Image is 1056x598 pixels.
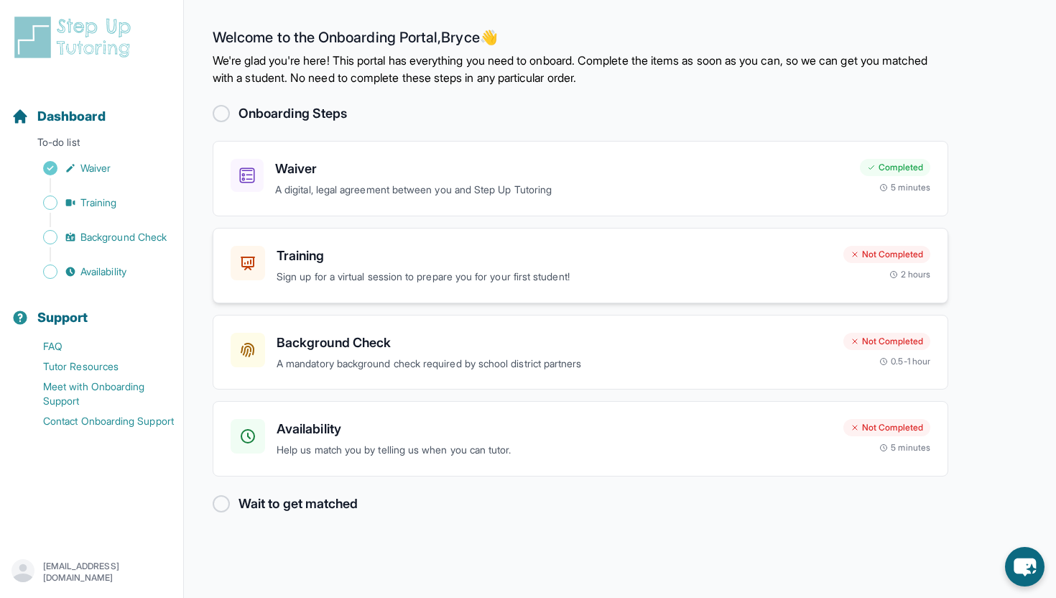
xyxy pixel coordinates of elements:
[80,230,167,244] span: Background Check
[277,333,832,353] h3: Background Check
[11,411,183,431] a: Contact Onboarding Support
[213,29,948,52] h2: Welcome to the Onboarding Portal, Bryce 👋
[860,159,930,176] div: Completed
[11,336,183,356] a: FAQ
[6,83,177,132] button: Dashboard
[277,356,832,372] p: A mandatory background check required by school district partners
[80,161,111,175] span: Waiver
[238,494,358,514] h2: Wait to get matched
[80,195,117,210] span: Training
[277,442,832,459] p: Help us match you by telling us when you can tutor.
[277,246,832,266] h3: Training
[213,228,948,303] a: TrainingSign up for a virtual session to prepare you for your first student!Not Completed2 hours
[275,159,848,179] h3: Waiver
[1005,547,1045,586] button: chat-button
[11,227,183,247] a: Background Check
[277,419,832,439] h3: Availability
[6,135,177,155] p: To-do list
[11,106,106,126] a: Dashboard
[879,182,930,193] div: 5 minutes
[275,182,848,198] p: A digital, legal agreement between you and Step Up Tutoring
[843,246,930,263] div: Not Completed
[843,333,930,350] div: Not Completed
[879,442,930,454] div: 5 minutes
[277,269,832,285] p: Sign up for a virtual session to prepare you for your first student!
[11,356,183,377] a: Tutor Resources
[11,158,183,178] a: Waiver
[843,419,930,436] div: Not Completed
[879,356,930,367] div: 0.5-1 hour
[11,193,183,213] a: Training
[43,561,172,584] p: [EMAIL_ADDRESS][DOMAIN_NAME]
[37,308,88,328] span: Support
[238,103,347,124] h2: Onboarding Steps
[213,52,948,86] p: We're glad you're here! This portal has everything you need to onboard. Complete the items as soo...
[11,262,183,282] a: Availability
[11,14,139,60] img: logo
[213,401,948,477] a: AvailabilityHelp us match you by telling us when you can tutor.Not Completed5 minutes
[11,377,183,411] a: Meet with Onboarding Support
[889,269,931,280] div: 2 hours
[213,141,948,216] a: WaiverA digital, legal agreement between you and Step Up TutoringCompleted5 minutes
[213,315,948,390] a: Background CheckA mandatory background check required by school district partnersNot Completed0.5...
[80,264,126,279] span: Availability
[6,285,177,333] button: Support
[11,559,172,585] button: [EMAIL_ADDRESS][DOMAIN_NAME]
[37,106,106,126] span: Dashboard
